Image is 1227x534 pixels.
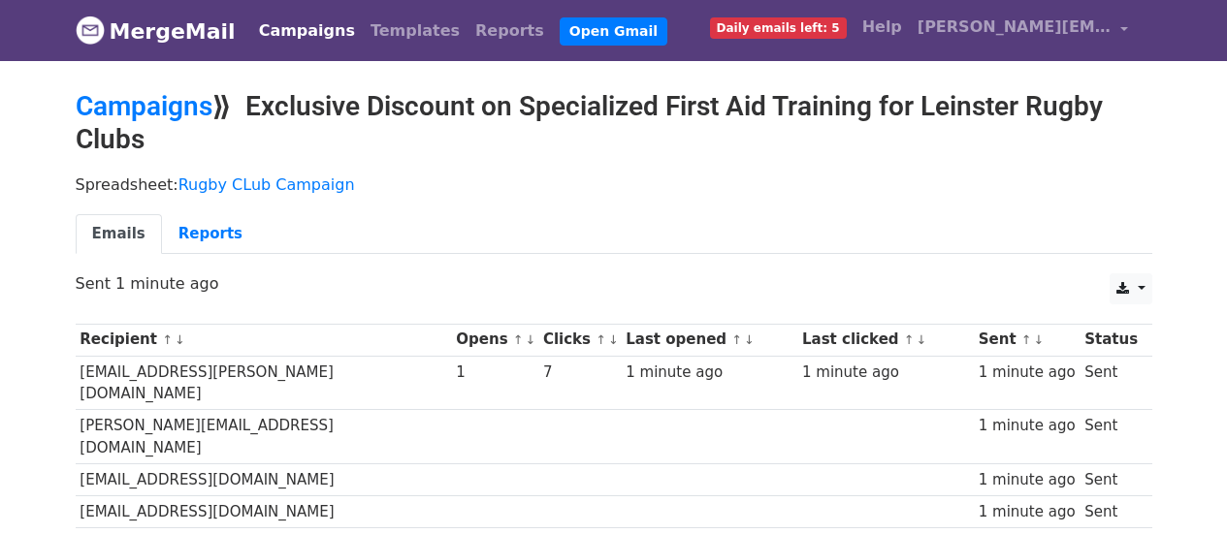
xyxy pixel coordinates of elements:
iframe: Chat Widget [1130,441,1227,534]
a: [PERSON_NAME][EMAIL_ADDRESS][PERSON_NAME][DOMAIN_NAME] [910,8,1137,53]
p: Spreadsheet: [76,174,1152,195]
div: 1 minute ago [979,501,1076,523]
a: ↑ [596,332,606,347]
a: ↓ [608,332,619,347]
div: 1 minute ago [979,361,1076,384]
th: Last clicked [797,324,974,356]
td: Sent [1080,410,1142,464]
a: Open Gmail [560,17,667,46]
th: Recipient [76,324,452,356]
a: ↑ [731,332,742,347]
a: Help [855,8,910,47]
td: [PERSON_NAME][EMAIL_ADDRESS][DOMAIN_NAME] [76,410,452,464]
a: ↓ [917,332,927,347]
img: MergeMail logo [76,16,105,45]
a: Campaigns [76,90,212,122]
a: ↑ [513,332,524,347]
td: [EMAIL_ADDRESS][DOMAIN_NAME] [76,496,452,528]
div: 1 minute ago [979,469,1076,491]
a: Emails [76,214,162,254]
th: Last opened [621,324,797,356]
th: Opens [452,324,539,356]
div: 7 [543,361,617,384]
td: Sent [1080,496,1142,528]
div: 1 [456,361,533,384]
a: ↑ [904,332,915,347]
th: Status [1080,324,1142,356]
p: Sent 1 minute ago [76,273,1152,294]
a: ↓ [526,332,536,347]
a: Rugby CLub Campaign [178,175,355,194]
a: MergeMail [76,11,236,51]
td: [EMAIL_ADDRESS][PERSON_NAME][DOMAIN_NAME] [76,356,452,410]
td: Sent [1080,463,1142,495]
a: Templates [363,12,468,50]
h2: ⟫ Exclusive Discount on Specialized First Aid Training for Leinster Rugby Clubs [76,90,1152,155]
th: Clicks [538,324,621,356]
a: ↓ [175,332,185,347]
div: 1 minute ago [979,415,1076,437]
a: ↑ [1021,332,1032,347]
a: Reports [468,12,552,50]
span: Daily emails left: 5 [710,17,847,39]
th: Sent [974,324,1080,356]
a: ↓ [1034,332,1045,347]
a: Campaigns [251,12,363,50]
a: ↑ [162,332,173,347]
td: Sent [1080,356,1142,410]
span: [PERSON_NAME][EMAIL_ADDRESS][PERSON_NAME][DOMAIN_NAME] [918,16,1112,39]
div: 1 minute ago [626,361,792,384]
a: Reports [162,214,259,254]
td: [EMAIL_ADDRESS][DOMAIN_NAME] [76,463,452,495]
a: Daily emails left: 5 [702,8,855,47]
a: ↓ [744,332,755,347]
div: 1 minute ago [802,361,969,384]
